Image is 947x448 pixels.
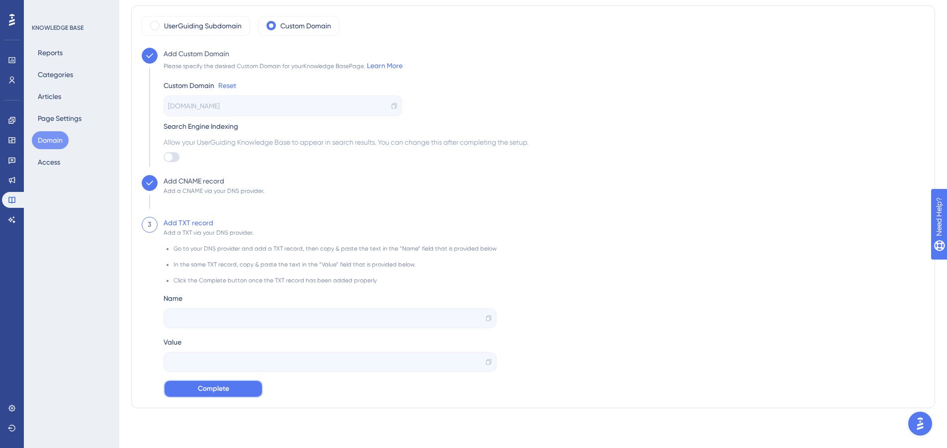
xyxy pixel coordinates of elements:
span: [DOMAIN_NAME] [168,100,220,112]
span: Allow your UserGuiding Knowledge Base to appear in search results. You can change this after comp... [164,136,528,148]
div: Value [164,336,497,348]
div: Please specify the desired Custom Domain for your Knowledge Base Page. [164,60,403,72]
div: Name [164,292,497,304]
div: Add TXT record [164,217,213,229]
li: Click the Complete button once the TXT record has been added properly [173,276,497,284]
a: Learn More [367,62,403,70]
button: Page Settings [32,109,87,127]
label: Custom Domain [280,20,331,32]
div: Add a CNAME via your DNS provider. [164,187,264,195]
div: KNOWLEDGE BASE [32,24,84,32]
div: Search Engine Indexing [164,120,528,132]
div: 3 [148,219,152,231]
li: Go to your DNS provider and add a TXT record, then copy & paste the text in the “Name” field that... [173,245,497,261]
span: Complete [198,383,229,395]
div: Add CNAME record [164,175,224,187]
button: Complete [164,380,263,398]
button: Access [32,153,66,171]
button: Articles [32,88,67,105]
a: Reset [218,80,236,91]
li: In the same TXT record, copy & paste the text in the “Value” field that is provided below. [173,261,497,276]
span: Need Help? [23,2,62,14]
button: Domain [32,131,69,149]
button: Categories [32,66,79,84]
div: Custom Domain [164,80,214,91]
div: Add a TXT via your DNS provider. [164,229,254,237]
div: Add Custom Domain [164,48,229,60]
iframe: UserGuiding AI Assistant Launcher [905,409,935,439]
button: Reports [32,44,69,62]
label: UserGuiding Subdomain [164,20,242,32]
